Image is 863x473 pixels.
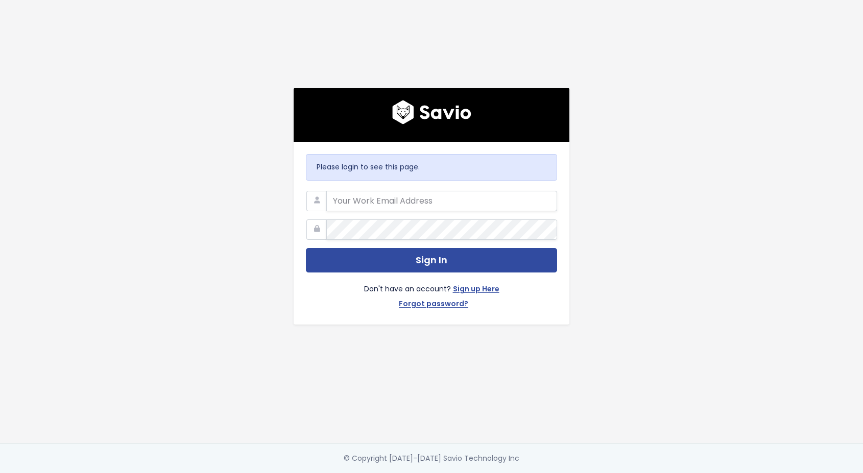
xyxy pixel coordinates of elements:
a: Sign up Here [453,283,499,297]
button: Sign In [306,248,557,273]
p: Please login to see this page. [317,161,546,173]
div: Don't have an account? [306,272,557,312]
input: Your Work Email Address [326,191,557,211]
a: Forgot password? [399,297,468,312]
img: logo600x187.a314fd40982d.png [392,100,471,125]
div: © Copyright [DATE]-[DATE] Savio Technology Inc [344,452,519,465]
